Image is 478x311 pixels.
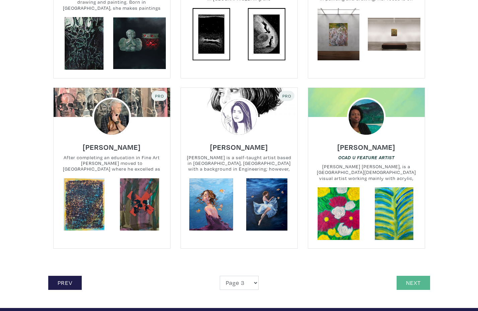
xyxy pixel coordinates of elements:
img: phpThumb.php [220,98,259,136]
a: [PERSON_NAME] [337,141,395,148]
a: OCAD U Feature Artist [338,154,395,161]
small: [PERSON_NAME] is a self-taught artist based in [GEOGRAPHIC_DATA], [GEOGRAPHIC_DATA] with a backgr... [181,154,297,172]
h6: [PERSON_NAME] [337,142,395,151]
small: After completing an education in Fine Art [PERSON_NAME] moved to [GEOGRAPHIC_DATA] where he excel... [54,154,170,172]
a: Prev [48,276,82,290]
a: Next [397,276,430,290]
h6: [PERSON_NAME] [210,142,268,151]
em: OCAD U Feature Artist [338,155,395,160]
h6: [PERSON_NAME] [83,142,141,151]
a: [PERSON_NAME] [210,141,268,148]
a: [PERSON_NAME] [83,141,141,148]
img: phpThumb.php [92,98,131,136]
small: [PERSON_NAME] [PERSON_NAME], is a [GEOGRAPHIC_DATA][DEMOGRAPHIC_DATA] visual artist working mainl... [308,164,425,181]
span: Pro [282,93,291,99]
span: Pro [154,93,164,99]
img: phpThumb.php [347,98,386,136]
